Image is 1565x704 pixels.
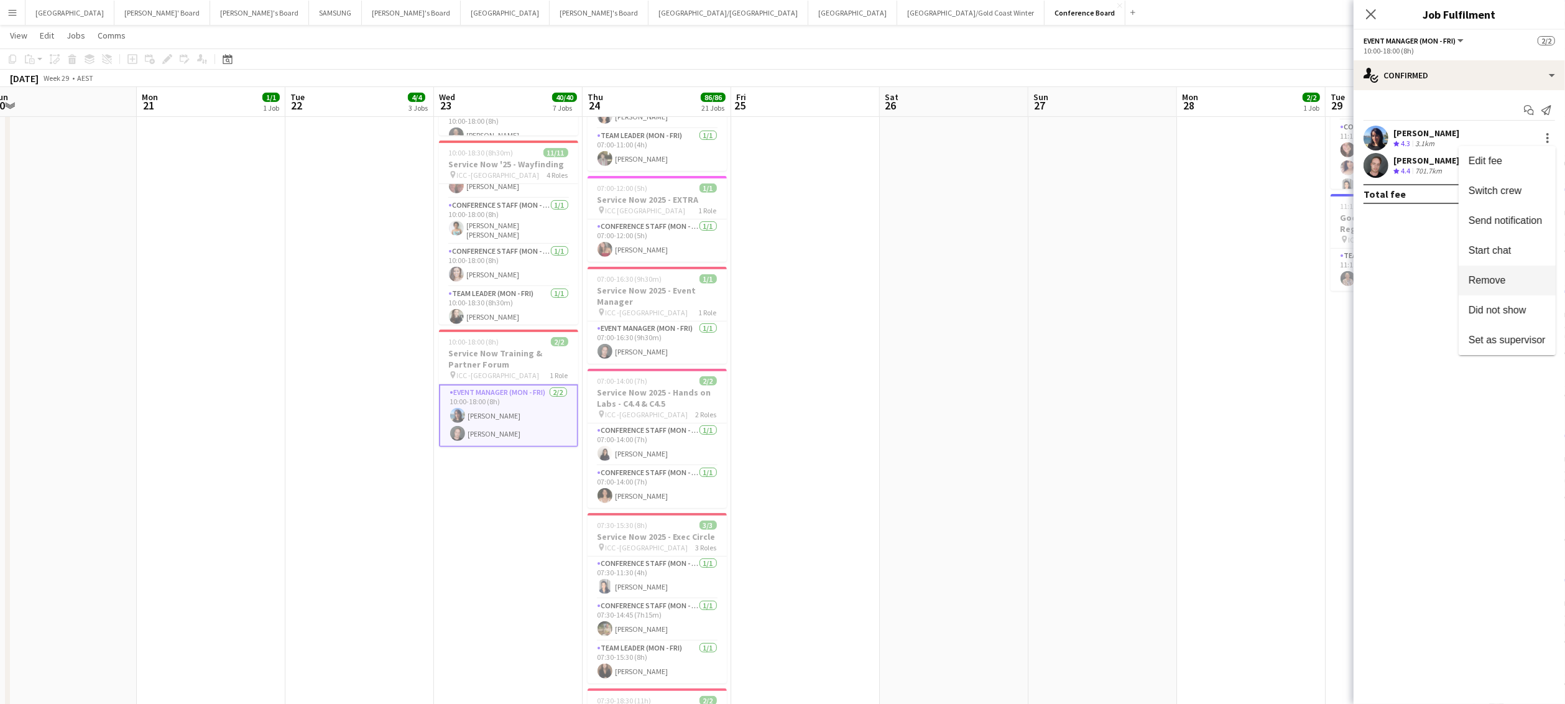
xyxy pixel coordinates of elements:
[1469,245,1511,256] span: Start chat
[1469,305,1526,315] span: Did not show
[1459,295,1556,325] button: Did not show
[1459,325,1556,355] button: Set as supervisor
[1459,146,1556,176] button: Edit fee
[1459,206,1556,236] button: Send notification
[1459,236,1556,266] button: Start chat
[1459,266,1556,295] button: Remove
[1469,185,1521,196] span: Switch crew
[1469,335,1546,345] span: Set as supervisor
[1469,275,1506,285] span: Remove
[1459,176,1556,206] button: Switch crew
[1469,155,1502,166] span: Edit fee
[1469,215,1542,226] span: Send notification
